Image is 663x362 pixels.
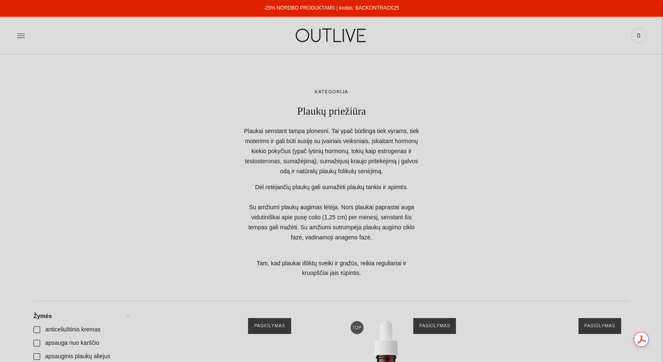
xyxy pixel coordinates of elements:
a: Žymės [28,310,134,323]
a: apsauga nuo karščio [28,336,134,350]
a: 0 [631,26,646,45]
a: anticeliulitinis kremas [28,323,134,336]
img: OUTLIVE [279,21,384,50]
span: 0 [633,30,645,41]
a: -25% NORDBO PRODUKTAMS | kodas: BACKONTRACK25 [264,5,399,11]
